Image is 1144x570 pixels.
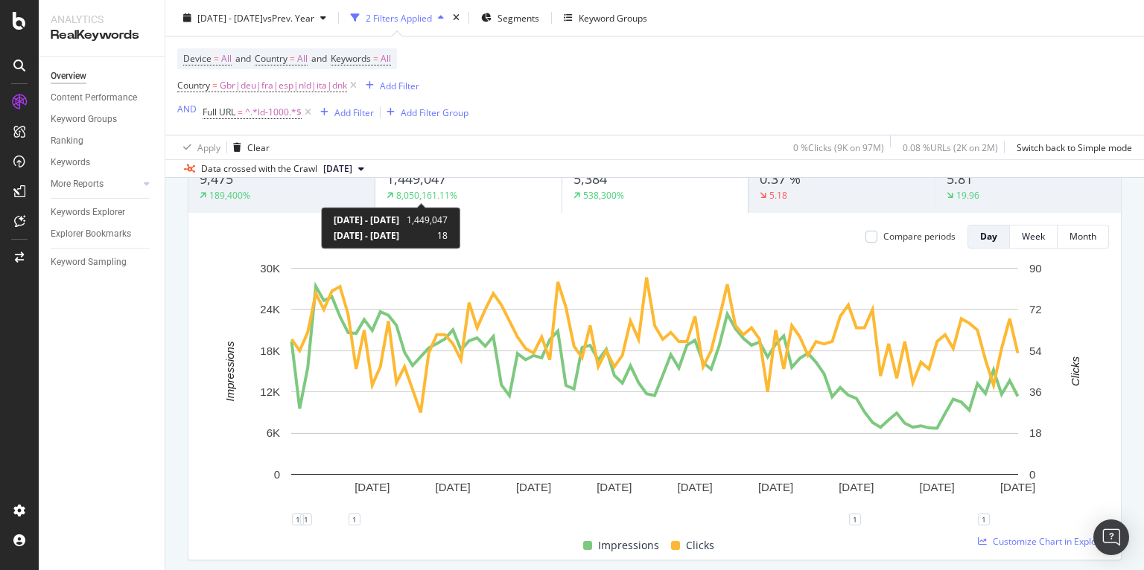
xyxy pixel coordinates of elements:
div: 0.08 % URLs ( 2K on 2M ) [903,141,998,153]
a: Keyword Sampling [51,254,154,270]
text: 18K [260,345,280,357]
button: Month [1058,225,1109,249]
text: 54 [1029,345,1042,357]
button: Add Filter Group [381,103,468,121]
a: Keyword Groups [51,112,154,127]
button: 2 Filters Applied [345,6,450,30]
span: and [311,52,327,65]
span: 18 [437,230,448,243]
span: Clicks [686,537,714,554]
button: Day [967,225,1010,249]
button: Switch back to Simple mode [1011,135,1132,159]
button: Add Filter [360,77,419,95]
div: 0 % Clicks ( 9K on 97M ) [793,141,884,153]
a: Overview [51,68,154,84]
text: 30K [260,262,280,275]
button: Clear [227,135,270,159]
a: Customize Chart in Explorer [978,535,1109,548]
span: Segments [498,11,539,24]
span: All [297,48,308,69]
button: Week [1010,225,1058,249]
span: Keywords [331,52,371,65]
div: Week [1022,230,1045,243]
text: [DATE] [758,481,793,493]
text: 18 [1029,426,1042,439]
span: vs Prev. Year [263,11,314,24]
div: 1 [349,513,360,525]
text: [DATE] [920,481,955,493]
text: 12K [260,385,280,398]
span: 0.37 % [760,170,801,188]
div: Day [980,230,997,243]
text: [DATE] [516,481,551,493]
a: Keywords [51,155,154,170]
div: More Reports [51,176,104,192]
span: Impressions [598,537,659,554]
div: Keywords [51,155,90,170]
span: = [290,52,295,65]
div: Content Performance [51,90,137,106]
div: Add Filter [380,79,419,92]
div: 1 [300,513,312,525]
div: 8,050,161.11% [396,189,457,202]
div: Clear [247,141,270,153]
text: 6K [267,426,280,439]
span: Country [177,79,210,92]
span: = [238,106,243,118]
text: Clicks [1069,356,1081,385]
div: times [450,10,463,25]
span: = [214,52,219,65]
div: Add Filter [334,106,374,118]
a: Ranking [51,133,154,149]
span: 5.81 [947,170,973,188]
text: 0 [274,468,280,481]
span: Customize Chart in Explorer [993,535,1109,548]
text: 0 [1029,468,1035,481]
text: [DATE] [678,481,713,493]
span: Device [183,52,212,65]
div: 1 [292,513,304,525]
div: Data crossed with the Crawl [201,162,317,176]
text: [DATE] [355,481,390,493]
span: ^.*ld-1000.*$ [245,102,302,123]
text: 24K [260,303,280,316]
div: Keyword Groups [51,112,117,127]
span: [DATE] - [DATE] [197,11,263,24]
text: [DATE] [597,481,632,493]
text: [DATE] [1000,481,1035,493]
div: AND [177,103,197,115]
button: Keyword Groups [558,6,653,30]
span: All [221,48,232,69]
div: Keyword Groups [579,11,647,24]
button: Segments [475,6,545,30]
span: 1,449,047 [407,214,448,226]
button: [DATE] - [DATE]vsPrev. Year [177,6,332,30]
span: 5,384 [573,170,607,188]
span: 2025 Jun. 30th [323,162,352,176]
button: Add Filter [314,103,374,121]
div: Compare periods [883,230,956,243]
div: Explorer Bookmarks [51,226,131,242]
span: [DATE] - [DATE] [334,214,399,226]
div: 2 Filters Applied [366,11,432,24]
span: = [373,52,378,65]
div: Month [1070,230,1096,243]
text: 36 [1029,385,1042,398]
svg: A chart. [200,260,1109,519]
div: Add Filter Group [401,106,468,118]
div: 1 [849,513,861,525]
text: 72 [1029,303,1042,316]
div: 538,300% [583,189,624,202]
div: Keywords Explorer [51,205,125,220]
text: Impressions [223,341,236,401]
div: Overview [51,68,86,84]
span: and [235,52,251,65]
span: = [212,79,217,92]
div: Switch back to Simple mode [1017,141,1132,153]
a: More Reports [51,176,139,192]
div: 189,400% [209,189,250,202]
span: [DATE] - [DATE] [334,230,399,243]
span: Country [255,52,287,65]
span: All [381,48,391,69]
div: Analytics [51,12,153,27]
